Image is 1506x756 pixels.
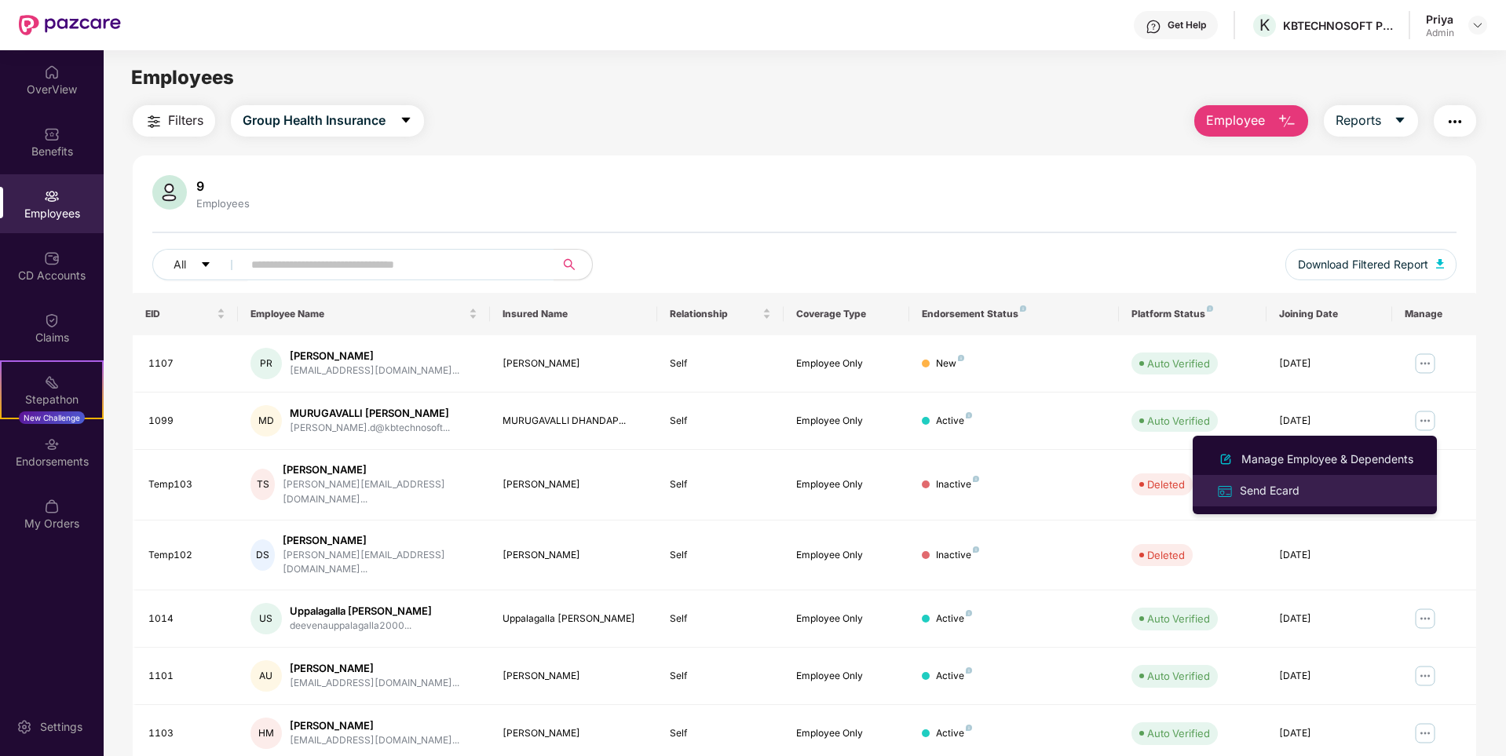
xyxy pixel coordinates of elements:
img: svg+xml;base64,PHN2ZyB4bWxucz0iaHR0cDovL3d3dy53My5vcmcvMjAwMC9zdmciIHdpZHRoPSIyNCIgaGVpZ2h0PSIyNC... [144,112,163,131]
span: Relationship [670,308,758,320]
div: Employee Only [796,548,897,563]
div: Endorsement Status [922,308,1106,320]
img: svg+xml;base64,PHN2ZyB4bWxucz0iaHR0cDovL3d3dy53My5vcmcvMjAwMC9zdmciIHdpZHRoPSIxNiIgaGVpZ2h0PSIxNi... [1216,483,1234,500]
div: [PERSON_NAME] [503,726,645,741]
div: 1014 [148,612,225,626]
span: Employee Name [250,308,466,320]
span: Group Health Insurance [243,111,386,130]
span: All [174,256,186,273]
span: EID [145,308,214,320]
div: KBTECHNOSOFT PRIVATE LIMITED [1283,18,1393,33]
div: deevenauppalagalla2000... [290,619,432,634]
div: 1099 [148,414,225,429]
div: [PERSON_NAME][EMAIL_ADDRESS][DOMAIN_NAME]... [283,548,477,578]
img: manageButton [1413,408,1438,433]
button: Reportscaret-down [1324,105,1418,137]
div: [DATE] [1279,669,1380,684]
div: New [936,356,964,371]
img: svg+xml;base64,PHN2ZyBpZD0iRW5kb3JzZW1lbnRzIiB4bWxucz0iaHR0cDovL3d3dy53My5vcmcvMjAwMC9zdmciIHdpZH... [44,436,60,452]
div: Employees [193,197,253,210]
div: Active [936,726,972,741]
div: Active [936,414,972,429]
img: svg+xml;base64,PHN2ZyB4bWxucz0iaHR0cDovL3d3dy53My5vcmcvMjAwMC9zdmciIHdpZHRoPSI4IiBoZWlnaHQ9IjgiIH... [966,412,972,418]
div: New Challenge [19,411,85,424]
div: Self [670,477,770,492]
div: Settings [35,719,87,735]
th: Manage [1392,293,1476,335]
img: svg+xml;base64,PHN2ZyB4bWxucz0iaHR0cDovL3d3dy53My5vcmcvMjAwMC9zdmciIHdpZHRoPSIyNCIgaGVpZ2h0PSIyNC... [1446,112,1464,131]
div: MURUGAVALLI DHANDAP... [503,414,645,429]
div: Deleted [1147,547,1185,563]
img: svg+xml;base64,PHN2ZyB4bWxucz0iaHR0cDovL3d3dy53My5vcmcvMjAwMC9zdmciIHhtbG5zOnhsaW5rPSJodHRwOi8vd3... [1278,112,1296,131]
img: svg+xml;base64,PHN2ZyB4bWxucz0iaHR0cDovL3d3dy53My5vcmcvMjAwMC9zdmciIHdpZHRoPSI4IiBoZWlnaHQ9IjgiIH... [973,476,979,482]
button: Group Health Insurancecaret-down [231,105,424,137]
span: caret-down [200,259,211,272]
img: svg+xml;base64,PHN2ZyB4bWxucz0iaHR0cDovL3d3dy53My5vcmcvMjAwMC9zdmciIHhtbG5zOnhsaW5rPSJodHRwOi8vd3... [1216,450,1235,469]
button: Download Filtered Report [1285,249,1457,280]
th: Relationship [657,293,783,335]
div: [DATE] [1279,612,1380,626]
div: [DATE] [1279,726,1380,741]
button: Employee [1194,105,1308,137]
div: Employee Only [796,414,897,429]
div: Stepathon [2,392,102,407]
img: svg+xml;base64,PHN2ZyB4bWxucz0iaHR0cDovL3d3dy53My5vcmcvMjAwMC9zdmciIHhtbG5zOnhsaW5rPSJodHRwOi8vd3... [152,175,187,210]
div: Inactive [936,477,979,492]
img: New Pazcare Logo [19,15,121,35]
div: [EMAIL_ADDRESS][DOMAIN_NAME]... [290,363,459,378]
div: Employee Only [796,726,897,741]
img: svg+xml;base64,PHN2ZyB4bWxucz0iaHR0cDovL3d3dy53My5vcmcvMjAwMC9zdmciIHdpZHRoPSI4IiBoZWlnaHQ9IjgiIH... [966,610,972,616]
span: Reports [1336,111,1381,130]
th: Employee Name [238,293,490,335]
div: Priya [1426,12,1454,27]
div: [PERSON_NAME] [283,533,477,548]
div: 9 [193,178,253,194]
div: Deleted [1147,477,1185,492]
img: svg+xml;base64,PHN2ZyBpZD0iTXlfT3JkZXJzIiBkYXRhLW5hbWU9Ik15IE9yZGVycyIgeG1sbnM9Imh0dHA6Ly93d3cudz... [44,499,60,514]
div: TS [250,469,275,500]
div: [PERSON_NAME].d@kbtechnosoft... [290,421,450,436]
img: manageButton [1413,606,1438,631]
div: Auto Verified [1147,725,1210,741]
div: DS [250,539,275,571]
div: 1101 [148,669,225,684]
div: Self [670,726,770,741]
img: svg+xml;base64,PHN2ZyBpZD0iQ0RfQWNjb3VudHMiIGRhdGEtbmFtZT0iQ0QgQWNjb3VudHMiIHhtbG5zPSJodHRwOi8vd3... [44,250,60,266]
th: Coverage Type [784,293,909,335]
img: svg+xml;base64,PHN2ZyBpZD0iRW1wbG95ZWVzIiB4bWxucz0iaHR0cDovL3d3dy53My5vcmcvMjAwMC9zdmciIHdpZHRoPS... [44,188,60,204]
div: [PERSON_NAME] [290,661,459,676]
img: svg+xml;base64,PHN2ZyB4bWxucz0iaHR0cDovL3d3dy53My5vcmcvMjAwMC9zdmciIHdpZHRoPSI4IiBoZWlnaHQ9IjgiIH... [966,725,972,731]
div: [PERSON_NAME] [290,718,459,733]
div: [PERSON_NAME][EMAIL_ADDRESS][DOMAIN_NAME]... [283,477,477,507]
img: svg+xml;base64,PHN2ZyB4bWxucz0iaHR0cDovL3d3dy53My5vcmcvMjAwMC9zdmciIHdpZHRoPSI4IiBoZWlnaHQ9IjgiIH... [1207,305,1213,312]
div: Auto Verified [1147,413,1210,429]
div: Get Help [1168,19,1206,31]
th: Insured Name [490,293,658,335]
div: Manage Employee & Dependents [1238,451,1416,468]
div: Auto Verified [1147,356,1210,371]
div: US [250,603,282,634]
div: [EMAIL_ADDRESS][DOMAIN_NAME]... [290,733,459,748]
button: search [554,249,593,280]
img: manageButton [1413,663,1438,688]
img: svg+xml;base64,PHN2ZyBpZD0iU2V0dGluZy0yMHgyMCIgeG1sbnM9Imh0dHA6Ly93d3cudzMub3JnLzIwMDAvc3ZnIiB3aW... [16,719,32,735]
div: Employee Only [796,477,897,492]
div: Admin [1426,27,1454,39]
div: MD [250,405,282,436]
img: manageButton [1413,721,1438,746]
span: Download Filtered Report [1298,256,1428,273]
span: caret-down [1394,114,1406,128]
span: K [1259,16,1270,35]
img: svg+xml;base64,PHN2ZyB4bWxucz0iaHR0cDovL3d3dy53My5vcmcvMjAwMC9zdmciIHdpZHRoPSIyMSIgaGVpZ2h0PSIyMC... [44,374,60,390]
div: [PERSON_NAME] [503,669,645,684]
div: Temp102 [148,548,225,563]
div: HM [250,718,282,749]
div: [PERSON_NAME] [290,349,459,363]
button: Allcaret-down [152,249,248,280]
th: EID [133,293,238,335]
div: Active [936,669,972,684]
img: svg+xml;base64,PHN2ZyB4bWxucz0iaHR0cDovL3d3dy53My5vcmcvMjAwMC9zdmciIHhtbG5zOnhsaW5rPSJodHRwOi8vd3... [1436,259,1444,268]
img: svg+xml;base64,PHN2ZyB4bWxucz0iaHR0cDovL3d3dy53My5vcmcvMjAwMC9zdmciIHdpZHRoPSI4IiBoZWlnaHQ9IjgiIH... [958,355,964,361]
img: svg+xml;base64,PHN2ZyBpZD0iQmVuZWZpdHMiIHhtbG5zPSJodHRwOi8vd3d3LnczLm9yZy8yMDAwL3N2ZyIgd2lkdGg9Ij... [44,126,60,142]
div: Auto Verified [1147,611,1210,626]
